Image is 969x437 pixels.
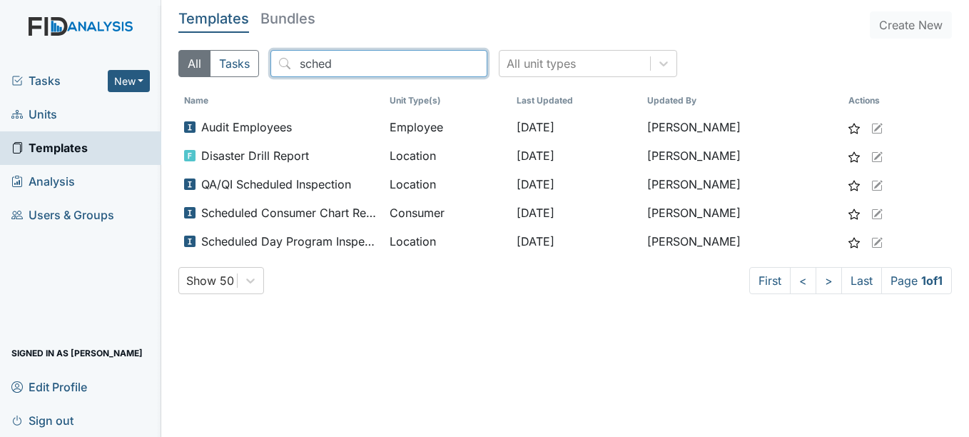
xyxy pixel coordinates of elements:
[749,267,952,294] nav: task-pagination
[11,72,108,89] a: Tasks
[11,137,88,159] span: Templates
[511,227,641,256] td: [DATE]
[11,104,57,126] span: Units
[178,50,210,77] button: All
[201,233,378,250] span: Scheduled Day Program Inspection
[641,113,843,141] td: [PERSON_NAME]
[390,176,436,193] span: Location
[178,11,249,26] h5: Templates
[870,11,952,39] button: Create New
[871,204,883,221] a: Edit
[11,342,143,364] span: Signed in as [PERSON_NAME]
[749,267,791,294] a: First
[843,89,914,113] th: Actions
[11,204,114,226] span: Users & Groups
[871,119,883,136] a: Edit
[841,267,882,294] a: Last
[511,170,641,199] td: [DATE]
[384,89,511,113] th: Unit Type(s)
[201,147,309,164] span: Disaster Drill Report
[201,119,292,136] span: Audit Employees
[108,70,151,92] button: New
[641,89,843,113] th: Toggle SortBy
[641,227,843,256] td: [PERSON_NAME]
[11,409,73,431] span: Sign out
[270,50,487,77] input: Search...
[390,147,436,164] span: Location
[201,204,378,221] span: Scheduled Consumer Chart Review
[390,204,445,221] span: Consumer
[507,55,576,72] div: All unit types
[390,119,443,136] span: Employee
[790,267,816,294] a: <
[641,199,843,227] td: [PERSON_NAME]
[871,147,883,164] a: Edit
[871,176,883,193] a: Edit
[260,11,315,26] h5: Bundles
[11,376,87,398] span: Edit Profile
[178,50,259,77] div: Type filter
[881,267,952,294] span: Page
[186,272,234,289] div: Show 50
[641,170,843,199] td: [PERSON_NAME]
[816,267,842,294] a: >
[511,89,641,113] th: Toggle SortBy
[390,233,436,250] span: Location
[210,50,259,77] button: Tasks
[641,141,843,170] td: [PERSON_NAME]
[871,233,883,250] a: Edit
[511,141,641,170] td: [DATE]
[11,171,75,193] span: Analysis
[511,199,641,227] td: [DATE]
[178,89,384,113] th: Toggle SortBy
[511,113,641,141] td: [DATE]
[201,176,351,193] span: QA/QI Scheduled Inspection
[921,273,943,288] strong: 1 of 1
